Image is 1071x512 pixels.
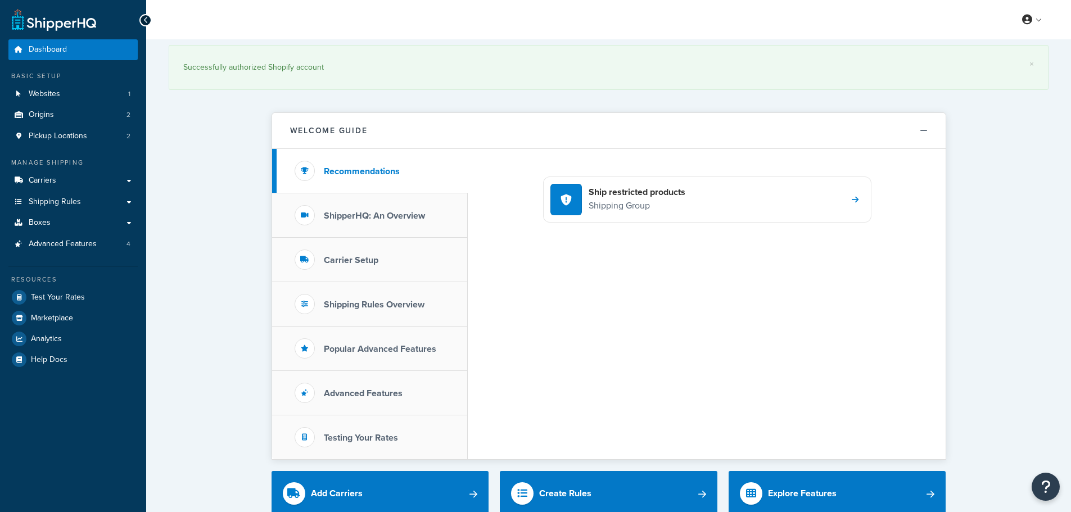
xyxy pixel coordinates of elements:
span: Websites [29,89,60,99]
span: Help Docs [31,355,67,365]
p: Shipping Group [589,198,685,213]
a: × [1029,60,1034,69]
a: Boxes [8,212,138,233]
span: 4 [126,239,130,249]
a: Carriers [8,170,138,191]
span: Carriers [29,176,56,185]
li: Advanced Features [8,234,138,255]
div: Successfully authorized Shopify account [183,60,1034,75]
a: Websites1 [8,84,138,105]
a: Help Docs [8,350,138,370]
span: 2 [126,132,130,141]
span: 1 [128,89,130,99]
span: Test Your Rates [31,293,85,302]
a: Test Your Rates [8,287,138,307]
button: Welcome Guide [272,113,946,149]
div: Manage Shipping [8,158,138,167]
span: 2 [126,110,130,120]
img: shield-exclamation-white-a0cba08c.svg [561,194,572,206]
span: Origins [29,110,54,120]
span: Analytics [31,334,62,344]
a: Pickup Locations2 [8,126,138,147]
div: Explore Features [768,486,837,501]
h2: Welcome Guide [290,126,368,135]
div: Create Rules [539,486,591,501]
div: Resources [8,275,138,284]
li: Origins [8,105,138,125]
a: Origins2 [8,105,138,125]
a: Shipping Rules [8,192,138,212]
li: Websites [8,84,138,105]
h3: ShipperHQ: An Overview [324,211,425,221]
span: Shipping Rules [29,197,81,207]
div: Basic Setup [8,71,138,81]
span: Pickup Locations [29,132,87,141]
button: Open Resource Center [1032,473,1060,501]
li: Pickup Locations [8,126,138,147]
span: Boxes [29,218,51,228]
a: Dashboard [8,39,138,60]
h3: Popular Advanced Features [324,344,436,354]
h3: Testing Your Rates [324,433,398,443]
h3: Recommendations [324,166,400,176]
a: Marketplace [8,308,138,328]
h3: Advanced Features [324,388,403,398]
h3: Carrier Setup [324,255,378,265]
span: Marketplace [31,314,73,323]
span: Dashboard [29,45,67,55]
h3: Shipping Rules Overview [324,300,424,310]
h4: Ship restricted products [589,186,685,198]
a: Advanced Features4 [8,234,138,255]
span: Advanced Features [29,239,97,249]
div: Add Carriers [311,486,363,501]
a: Analytics [8,329,138,349]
